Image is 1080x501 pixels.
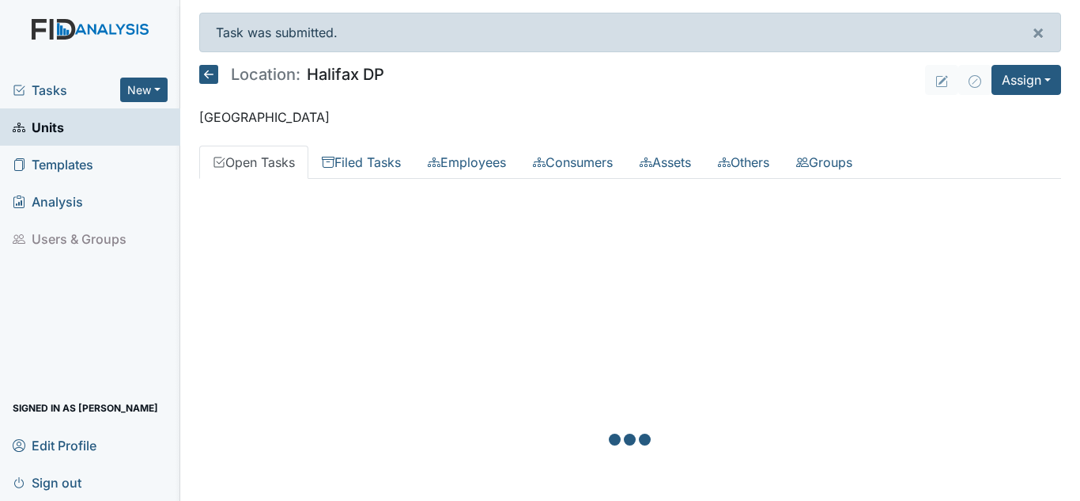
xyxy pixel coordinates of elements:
a: Consumers [519,146,626,179]
a: Groups [783,146,866,179]
a: Employees [414,146,519,179]
span: Analysis [13,189,83,214]
a: Tasks [13,81,120,100]
span: Signed in as [PERSON_NAME] [13,396,158,420]
span: Edit Profile [13,433,96,457]
button: New [120,78,168,102]
a: Filed Tasks [308,146,414,179]
h5: Halifax DP [199,65,384,84]
span: Location: [231,66,300,82]
p: [GEOGRAPHIC_DATA] [199,108,1061,127]
a: Open Tasks [199,146,308,179]
span: × [1032,21,1044,44]
span: Units [13,115,64,139]
a: Assets [626,146,704,179]
button: × [1016,13,1060,51]
a: Others [704,146,783,179]
div: Task was submitted. [199,13,1061,52]
button: Assign [991,65,1061,95]
span: Sign out [13,470,81,495]
span: Templates [13,152,93,176]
